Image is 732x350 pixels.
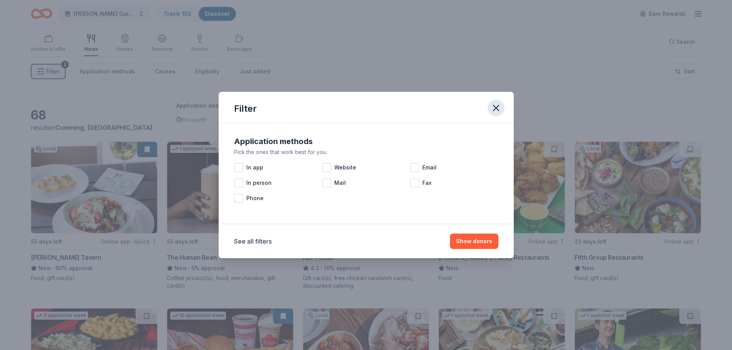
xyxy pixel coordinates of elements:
[422,178,432,187] span: Fax
[234,103,257,115] div: Filter
[246,194,264,203] span: Phone
[234,237,272,246] button: See all filters
[246,178,272,187] span: In person
[234,135,498,148] div: Application methods
[422,163,437,172] span: Email
[246,163,263,172] span: In app
[334,163,356,172] span: Website
[234,148,498,157] div: Pick the ones that work best for you.
[450,234,498,249] button: Show donors
[334,178,346,187] span: Mail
